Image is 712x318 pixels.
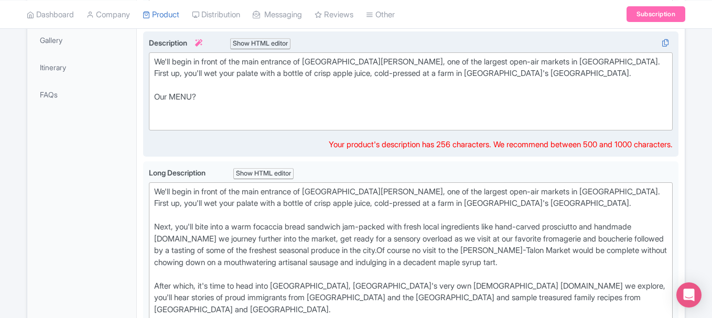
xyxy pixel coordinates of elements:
[233,168,294,179] div: Show HTML editor
[230,38,290,49] div: Show HTML editor
[29,28,134,52] a: Gallery
[29,83,134,106] a: FAQs
[149,168,207,177] span: Long Description
[29,56,134,79] a: Itinerary
[676,282,702,308] div: Open Intercom Messenger
[149,38,204,47] span: Description
[627,6,685,22] a: Subscription
[154,56,667,127] div: We'll begin in front of the main entrance of [GEOGRAPHIC_DATA][PERSON_NAME], one of the largest o...
[329,139,673,151] div: Your product's description has 256 characters. We recommend between 500 and 1000 characters.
